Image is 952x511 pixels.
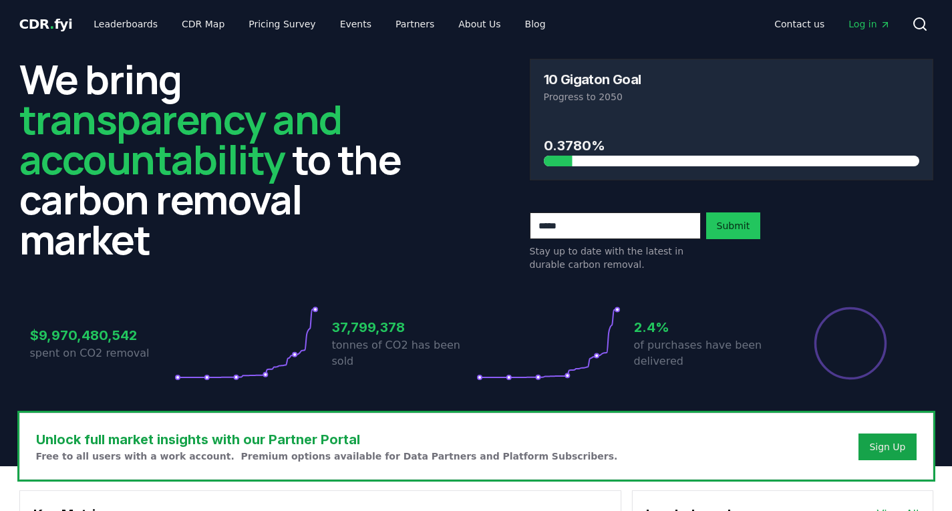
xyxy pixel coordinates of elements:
[30,325,174,345] h3: $9,970,480,542
[634,317,778,337] h3: 2.4%
[30,345,174,361] p: spent on CO2 removal
[838,12,901,36] a: Log in
[544,73,641,86] h3: 10 Gigaton Goal
[544,90,919,104] p: Progress to 2050
[19,15,73,33] a: CDR.fyi
[530,244,701,271] p: Stay up to date with the latest in durable carbon removal.
[764,12,835,36] a: Contact us
[83,12,168,36] a: Leaderboards
[544,136,919,156] h3: 0.3780%
[848,17,890,31] span: Log in
[49,16,54,32] span: .
[332,337,476,369] p: tonnes of CO2 has been sold
[869,440,905,454] a: Sign Up
[514,12,557,36] a: Blog
[448,12,511,36] a: About Us
[19,16,73,32] span: CDR fyi
[706,212,761,239] button: Submit
[19,59,423,259] h2: We bring to the carbon removal market
[813,306,888,381] div: Percentage of sales delivered
[36,450,618,463] p: Free to all users with a work account. Premium options available for Data Partners and Platform S...
[238,12,326,36] a: Pricing Survey
[332,317,476,337] h3: 37,799,378
[385,12,445,36] a: Partners
[858,434,916,460] button: Sign Up
[171,12,235,36] a: CDR Map
[634,337,778,369] p: of purchases have been delivered
[83,12,556,36] nav: Main
[36,430,618,450] h3: Unlock full market insights with our Partner Portal
[764,12,901,36] nav: Main
[329,12,382,36] a: Events
[19,92,342,186] span: transparency and accountability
